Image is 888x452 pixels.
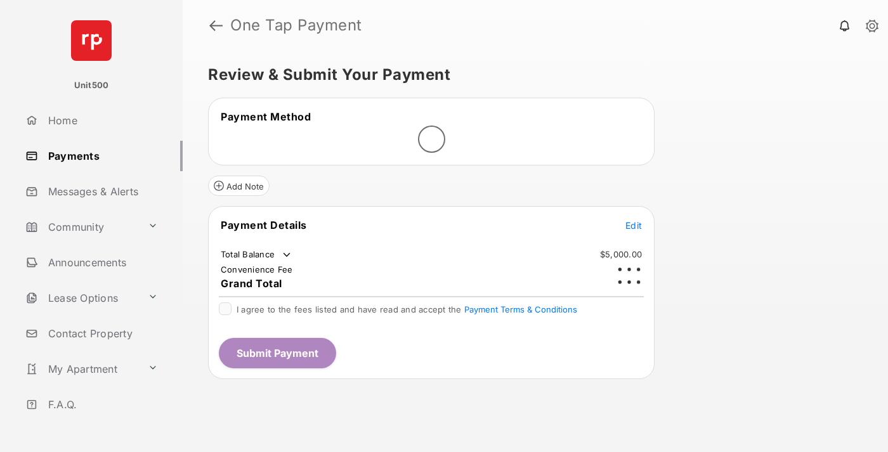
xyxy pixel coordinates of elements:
[71,20,112,61] img: svg+xml;base64,PHN2ZyB4bWxucz0iaHR0cDovL3d3dy53My5vcmcvMjAwMC9zdmciIHdpZHRoPSI2NCIgaGVpZ2h0PSI2NC...
[20,318,183,349] a: Contact Property
[221,219,307,231] span: Payment Details
[20,354,143,384] a: My Apartment
[220,264,294,275] td: Convenience Fee
[208,67,852,82] h5: Review & Submit Your Payment
[230,18,362,33] strong: One Tap Payment
[20,141,183,171] a: Payments
[20,176,183,207] a: Messages & Alerts
[220,249,293,261] td: Total Balance
[20,283,143,313] a: Lease Options
[221,277,282,290] span: Grand Total
[625,219,642,231] button: Edit
[20,105,183,136] a: Home
[20,212,143,242] a: Community
[221,110,311,123] span: Payment Method
[464,304,577,314] button: I agree to the fees listed and have read and accept the
[208,176,270,196] button: Add Note
[20,247,183,278] a: Announcements
[74,79,109,92] p: Unit500
[20,389,183,420] a: F.A.Q.
[219,338,336,368] button: Submit Payment
[237,304,577,314] span: I agree to the fees listed and have read and accept the
[599,249,643,260] td: $5,000.00
[625,220,642,231] span: Edit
